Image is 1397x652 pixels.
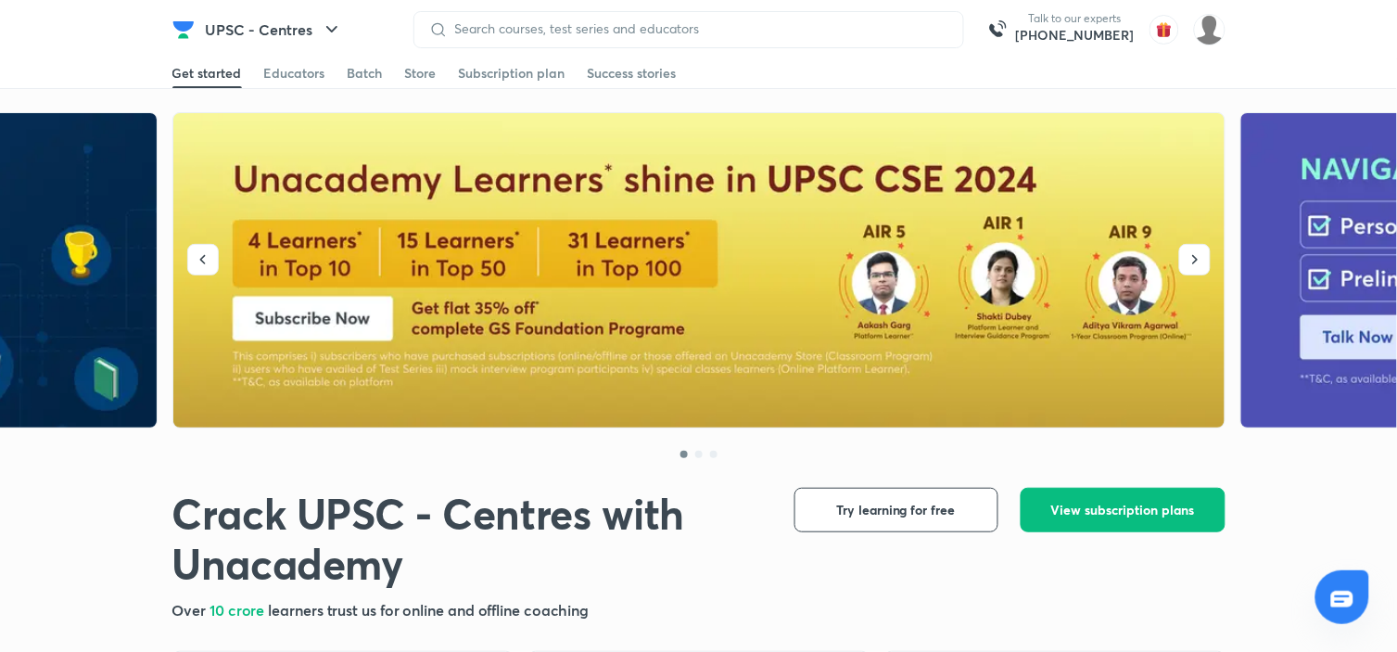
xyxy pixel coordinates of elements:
[172,58,242,88] a: Get started
[172,600,210,620] span: Over
[172,488,765,589] h1: Crack UPSC - Centres with Unacademy
[588,58,677,88] a: Success stories
[448,21,948,36] input: Search courses, test series and educators
[794,488,998,532] button: Try learning for free
[405,64,437,83] div: Store
[210,600,268,620] span: 10 crore
[268,600,589,620] span: learners trust us for online and offline coaching
[1016,11,1135,26] p: Talk to our experts
[588,64,677,83] div: Success stories
[459,64,565,83] div: Subscription plan
[1194,14,1226,45] img: Abhijeet Srivastav
[836,501,956,519] span: Try learning for free
[979,11,1016,48] img: call-us
[459,58,565,88] a: Subscription plan
[264,64,325,83] div: Educators
[172,64,242,83] div: Get started
[1149,15,1179,45] img: avatar
[348,64,383,83] div: Batch
[1016,26,1135,45] a: [PHONE_NUMBER]
[348,58,383,88] a: Batch
[172,19,195,41] img: Company Logo
[195,11,354,48] button: UPSC - Centres
[264,58,325,88] a: Educators
[1051,501,1195,519] span: View subscription plans
[1021,488,1226,532] button: View subscription plans
[405,58,437,88] a: Store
